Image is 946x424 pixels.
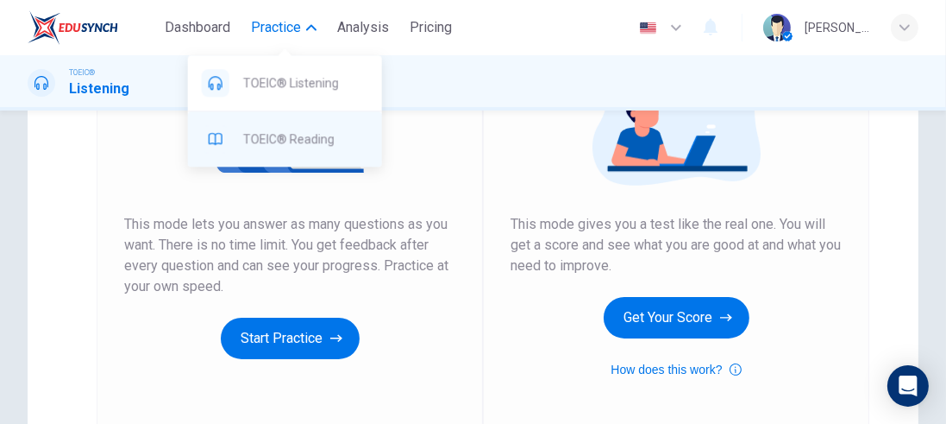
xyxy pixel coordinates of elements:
img: Profile picture [763,14,791,41]
div: TOEIC® Reading [188,111,382,167]
button: Get Your Score [604,297,749,339]
h1: Listening [69,79,129,99]
button: Pricing [403,12,459,43]
span: Pricing [410,17,452,38]
span: This mode lets you answer as many questions as you want. There is no time limit. You get feedback... [124,214,455,297]
button: Dashboard [158,12,237,43]
img: en [637,22,659,35]
a: EduSynch logo [28,10,158,45]
span: Analysis [337,17,389,38]
span: Practice [251,17,301,38]
button: Practice [244,12,323,43]
span: TOEIC® [69,66,95,79]
span: TOEIC® Reading [243,129,368,149]
button: Start Practice [221,318,360,359]
div: TOEIC® Listening [188,55,382,111]
div: [PERSON_NAME] [805,17,870,38]
button: How does this work? [611,359,741,380]
button: Analysis [330,12,396,43]
img: EduSynch logo [28,10,118,45]
span: This mode gives you a test like the real one. You will get a score and see what you are good at a... [511,214,842,276]
span: Dashboard [165,17,230,38]
span: TOEIC® Listening [243,73,368,93]
div: Open Intercom Messenger [887,365,929,407]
